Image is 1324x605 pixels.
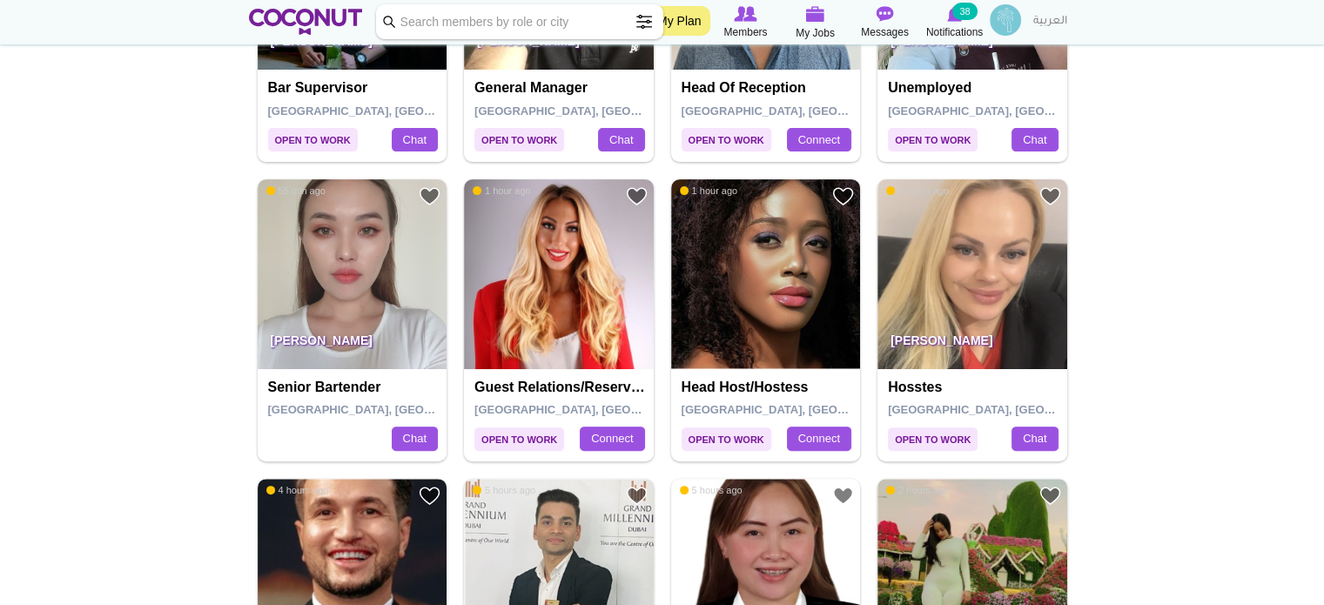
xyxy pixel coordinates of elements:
a: Add to Favourites [1039,485,1061,507]
span: [GEOGRAPHIC_DATA], [GEOGRAPHIC_DATA] [474,104,722,118]
a: العربية [1025,4,1076,39]
span: 2 hours ago [886,484,949,496]
span: Open to Work [888,128,978,151]
a: Connect [787,427,851,451]
span: 1 hour ago [473,185,531,197]
h4: Head Host/Hostess [682,380,855,395]
img: My Jobs [806,6,825,22]
span: [GEOGRAPHIC_DATA], [GEOGRAPHIC_DATA] [268,104,516,118]
h4: Hosstes [888,380,1061,395]
p: [PERSON_NAME] [877,320,1067,369]
p: [PERSON_NAME] [258,21,447,70]
img: Home [249,9,363,35]
a: Chat [1011,128,1058,152]
span: [GEOGRAPHIC_DATA], [GEOGRAPHIC_DATA] [268,403,516,416]
a: Add to Favourites [419,185,440,207]
span: 4 hours ago [266,484,329,496]
span: [GEOGRAPHIC_DATA], [GEOGRAPHIC_DATA] [474,403,722,416]
a: Add to Favourites [419,485,440,507]
a: Messages Messages [850,4,920,41]
span: [GEOGRAPHIC_DATA], [GEOGRAPHIC_DATA] [682,104,930,118]
a: My Jobs My Jobs [781,4,850,42]
p: [PERSON_NAME] [877,21,1067,70]
span: 2 hours ago [886,185,949,197]
h4: General Manager [474,80,648,96]
h4: Unemployed [888,80,1061,96]
span: My Jobs [796,24,835,42]
span: 5 hours ago [680,484,743,496]
small: 38 [952,3,977,20]
a: Add to Favourites [832,485,854,507]
span: Open to Work [268,128,358,151]
span: 5 hours ago [473,484,535,496]
a: Add to Favourites [1039,185,1061,207]
img: Notifications [947,6,962,22]
h4: Senior Bartender [268,380,441,395]
a: Connect [787,128,851,152]
span: Notifications [926,24,983,41]
span: [GEOGRAPHIC_DATA], [GEOGRAPHIC_DATA] [888,104,1136,118]
a: Add to Favourites [626,185,648,207]
img: Browse Members [734,6,756,22]
a: Connect [580,427,644,451]
h4: Bar Supervisor [268,80,441,96]
a: Chat [392,427,438,451]
span: Open to Work [888,427,978,451]
a: Chat [598,128,644,152]
span: 55 min ago [266,185,326,197]
p: [PERSON_NAME] [258,320,447,369]
span: Open to Work [474,128,564,151]
span: Open to Work [682,427,771,451]
h4: Guest Relations/Reservation/ Social Media management [474,380,648,395]
span: Open to Work [474,427,564,451]
a: Add to Favourites [626,485,648,507]
span: [GEOGRAPHIC_DATA], [GEOGRAPHIC_DATA] [682,403,930,416]
a: Notifications Notifications 38 [920,4,990,41]
input: Search members by role or city [376,4,663,39]
span: Messages [861,24,909,41]
span: Open to Work [682,128,771,151]
a: Chat [1011,427,1058,451]
span: 1 hour ago [680,185,738,197]
span: Members [723,24,767,41]
img: Messages [877,6,894,22]
a: Browse Members Members [711,4,781,41]
p: [PERSON_NAME] [464,21,654,70]
a: My Plan [649,6,710,36]
a: Add to Favourites [832,185,854,207]
h4: Head of Reception [682,80,855,96]
span: [GEOGRAPHIC_DATA], [GEOGRAPHIC_DATA] [888,403,1136,416]
a: Chat [392,128,438,152]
